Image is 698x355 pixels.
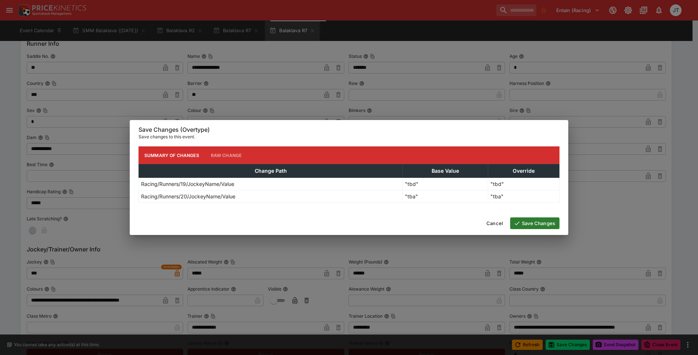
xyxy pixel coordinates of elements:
th: Base Value [403,164,488,178]
td: "tba" [403,190,488,203]
button: Summary of Changes [139,146,205,164]
p: Racing/Runners/19/JockeyName/Value [141,180,234,188]
td: "tbd" [403,178,488,190]
button: Save Changes [510,217,559,229]
h6: Save Changes (Overtype) [139,126,559,134]
th: Change Path [139,164,403,178]
p: Save changes to this event. [139,133,559,141]
td: "tbd" [488,178,559,190]
button: Cancel [482,217,507,229]
p: Racing/Runners/20/JockeyName/Value [141,193,235,200]
th: Override [488,164,559,178]
td: "tba" [488,190,559,203]
button: Raw Change [205,146,248,164]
